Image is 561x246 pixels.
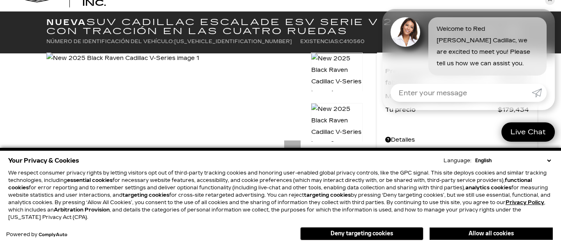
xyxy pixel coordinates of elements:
[385,106,416,113] font: Tu precio
[67,177,113,183] strong: essential cookies
[501,122,555,142] a: Live Chat
[39,232,67,237] a: ComplyAuto
[385,134,529,146] a: Detalles
[8,155,79,166] span: Your Privacy & Cookies
[444,158,471,163] div: Language:
[46,53,199,64] img: New 2025 Black Raven Cadillac V-Series image 1
[391,17,420,47] img: Agent profile photo
[532,84,547,102] a: Submit
[122,192,169,198] strong: targeting cookies
[311,53,363,99] img: New 2025 Black Raven Cadillac V-Series image 1
[46,17,421,36] font: SUV Cadillac Escalade ESV Serie V 2025 con tracción en las cuatro ruedas
[46,39,174,44] font: Número de identificación del vehículo:
[506,127,550,137] span: Live Chat
[300,227,423,240] button: Deny targeting cookies
[428,17,547,76] div: Welcome to Red [PERSON_NAME] Cadillac, we are excited to meet you! Please tell us how we can assi...
[506,200,544,205] a: Privacy Policy
[391,136,415,143] font: Detalles
[8,169,553,221] p: We respect consumer privacy rights by letting visitors opt out of third-party tracking cookies an...
[300,39,339,44] font: Existencias:
[304,192,351,198] strong: targeting cookies
[385,104,529,115] a: Tu precio $179,434
[46,17,86,27] font: Nueva
[54,207,110,213] strong: Arbitration Provision
[6,232,67,237] div: Powered by
[430,228,553,240] button: Allow all cookies
[174,39,292,44] font: [US_VEHICLE_IDENTIFICATION_NUMBER]
[391,84,532,102] input: Enter your message
[473,157,553,164] select: Language Select
[284,140,301,165] div: Next
[465,185,511,191] strong: analytics cookies
[339,39,365,44] font: C410560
